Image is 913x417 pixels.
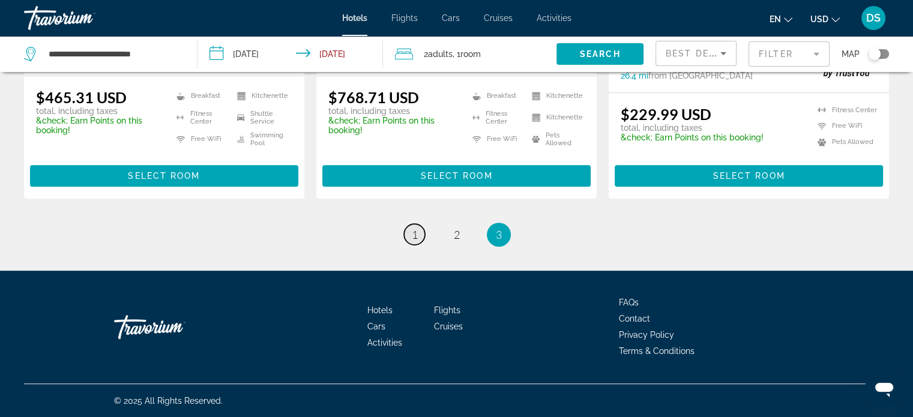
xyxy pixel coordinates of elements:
span: Select Room [128,171,200,181]
a: Hotels [342,13,367,23]
li: Shuttle Service [231,110,292,125]
li: Free WiFi [812,121,877,131]
button: Check-in date: Feb 13, 2026 Check-out date: Feb 15, 2026 [197,36,383,72]
span: USD [810,14,828,24]
span: Adults [428,49,453,59]
li: Breakfast [170,88,232,104]
p: total, including taxes [621,123,764,133]
p: total, including taxes [36,106,161,116]
a: Activities [537,13,571,23]
a: Activities [367,338,402,347]
button: Select Room [322,165,591,187]
span: Best Deals [666,49,728,58]
span: © 2025 All Rights Reserved. [114,396,223,406]
mat-select: Sort by [666,46,726,61]
span: DS [866,12,881,24]
a: Privacy Policy [619,330,674,340]
a: Select Room [30,167,298,181]
span: Map [842,46,860,62]
li: Kitchenette [526,110,585,125]
a: Cruises [434,322,463,331]
li: Free WiFi [466,131,525,147]
button: User Menu [858,5,889,31]
button: Change language [770,10,792,28]
li: Swimming Pool [231,131,292,147]
span: 26.4 mi [621,71,648,80]
a: Terms & Conditions [619,346,695,356]
a: FAQs [619,298,639,307]
li: Pets Allowed [526,131,585,147]
button: Search [556,43,643,65]
span: 2 [424,46,453,62]
a: Cars [367,322,385,331]
p: &check; Earn Points on this booking! [621,133,764,142]
li: Kitchenette [231,88,292,104]
a: Travorium [114,309,234,345]
span: Select Room [420,171,492,181]
ins: $465.31 USD [36,88,127,106]
p: total, including taxes [328,106,457,116]
a: Travorium [24,2,144,34]
button: Travelers: 2 adults, 0 children [383,36,556,72]
span: Room [460,49,481,59]
button: Change currency [810,10,840,28]
button: Select Room [615,165,883,187]
li: Fitness Center [466,110,525,125]
a: Cruises [484,13,513,23]
span: , 1 [453,46,481,62]
li: Kitchenette [526,88,585,104]
a: Select Room [322,167,591,181]
ins: $768.71 USD [328,88,419,106]
a: Select Room [615,167,883,181]
a: Cars [442,13,460,23]
span: from [GEOGRAPHIC_DATA] [648,71,753,80]
li: Pets Allowed [812,137,877,147]
span: 2 [454,228,460,241]
button: Filter [749,41,830,67]
span: 3 [496,228,502,241]
button: Select Room [30,165,298,187]
span: Search [580,49,621,59]
span: 1 [412,228,418,241]
span: Select Room [713,171,785,181]
ins: $229.99 USD [621,105,711,123]
li: Breakfast [466,88,525,104]
a: Contact [619,314,650,323]
li: Fitness Center [812,105,877,115]
p: &check; Earn Points on this booking! [328,116,457,135]
nav: Pagination [24,223,889,247]
a: Hotels [367,305,393,315]
a: Flights [434,305,460,315]
p: &check; Earn Points on this booking! [36,116,161,135]
iframe: Кнопка запуска окна обмена сообщениями [865,369,903,407]
span: en [770,14,781,24]
a: Flights [391,13,418,23]
button: Toggle map [860,49,889,59]
li: Free WiFi [170,131,232,147]
li: Fitness Center [170,110,232,125]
